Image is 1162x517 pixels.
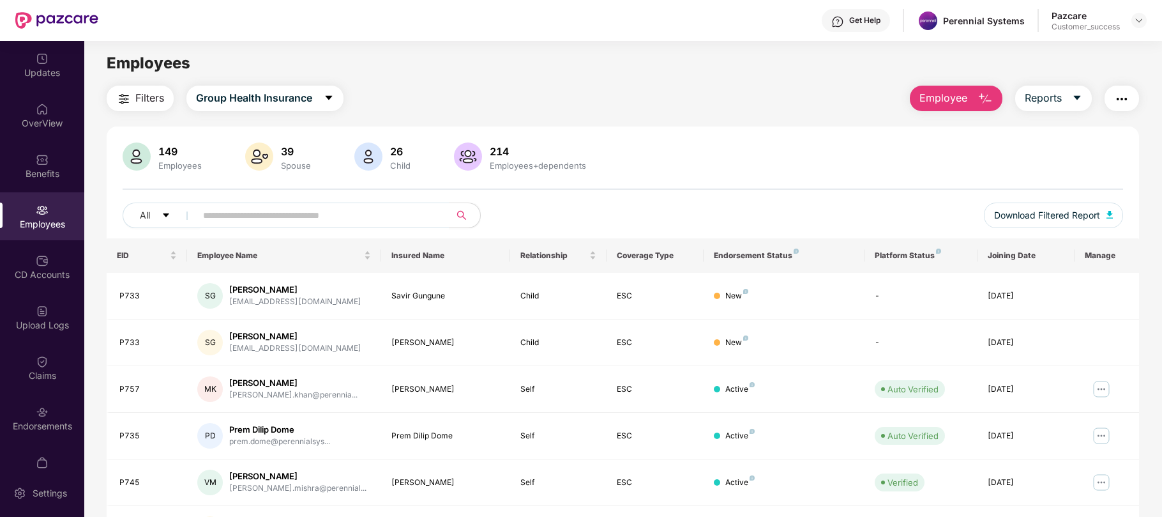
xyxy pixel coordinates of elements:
img: whatsapp%20image%202023-09-04%20at%2015.36.01.jpeg [919,12,937,30]
img: svg+xml;base64,PHN2ZyB4bWxucz0iaHR0cDovL3d3dy53My5vcmcvMjAwMC9zdmciIHhtbG5zOnhsaW5rPSJodHRwOi8vd3... [123,143,151,171]
div: Pazcare [1052,10,1120,22]
div: [EMAIL_ADDRESS][DOMAIN_NAME] [229,296,361,308]
div: Child [520,337,597,349]
th: EID [107,238,187,273]
div: ESC [617,290,693,302]
div: VM [197,470,223,495]
img: svg+xml;base64,PHN2ZyB4bWxucz0iaHR0cDovL3d3dy53My5vcmcvMjAwMC9zdmciIHdpZHRoPSI4IiBoZWlnaHQ9IjgiIH... [743,336,748,341]
div: 149 [156,145,204,158]
img: svg+xml;base64,PHN2ZyB4bWxucz0iaHR0cDovL3d3dy53My5vcmcvMjAwMC9zdmciIHdpZHRoPSI4IiBoZWlnaHQ9IjgiIH... [750,429,755,434]
div: 26 [388,145,413,158]
th: Manage [1075,238,1139,273]
img: svg+xml;base64,PHN2ZyBpZD0iTXlfT3JkZXJzIiBkYXRhLW5hbWU9Ik15IE9yZGVycyIgeG1sbnM9Imh0dHA6Ly93d3cudz... [36,456,49,469]
div: SG [197,330,223,355]
div: [PERSON_NAME] [229,330,361,343]
img: svg+xml;base64,PHN2ZyBpZD0iU2V0dGluZy0yMHgyMCIgeG1sbnM9Imh0dHA6Ly93d3cudzMub3JnLzIwMDAvc3ZnIiB3aW... [13,487,26,500]
div: Customer_success [1052,22,1120,32]
div: [PERSON_NAME] [391,337,500,349]
div: [PERSON_NAME] [229,377,358,389]
th: Insured Name [381,238,510,273]
div: P733 [119,290,177,302]
div: P757 [119,383,177,396]
div: Get Help [849,15,880,26]
td: - [864,273,977,320]
img: svg+xml;base64,PHN2ZyB4bWxucz0iaHR0cDovL3d3dy53My5vcmcvMjAwMC9zdmciIHdpZHRoPSI4IiBoZWlnaHQ9IjgiIH... [936,249,941,254]
div: [PERSON_NAME].khan@perennia... [229,389,358,401]
div: Employees+dependents [487,160,589,171]
span: Reports [1025,90,1062,106]
div: Perennial Systems [943,15,1025,27]
div: Platform Status [875,251,967,261]
th: Joining Date [977,238,1075,273]
img: svg+xml;base64,PHN2ZyBpZD0iRHJvcGRvd24tMzJ4MzIiIHhtbG5zPSJodHRwOi8vd3d3LnczLm9yZy8yMDAwL3N2ZyIgd2... [1134,15,1144,26]
div: SG [197,283,223,309]
div: Prem Dilip Dome [229,424,330,436]
img: svg+xml;base64,PHN2ZyB4bWxucz0iaHR0cDovL3d3dy53My5vcmcvMjAwMC9zdmciIHhtbG5zOnhsaW5rPSJodHRwOi8vd3... [245,143,273,171]
span: caret-down [162,211,170,221]
div: [DATE] [988,383,1064,396]
div: MK [197,376,223,402]
div: Settings [29,487,71,500]
span: Filters [135,90,164,106]
img: manageButton [1091,379,1112,399]
img: svg+xml;base64,PHN2ZyB4bWxucz0iaHR0cDovL3d3dy53My5vcmcvMjAwMC9zdmciIHdpZHRoPSIyNCIgaGVpZ2h0PSIyNC... [1114,91,1129,107]
div: PD [197,423,223,449]
div: Endorsement Status [714,251,855,261]
div: Child [520,290,597,302]
div: 214 [487,145,589,158]
img: svg+xml;base64,PHN2ZyB4bWxucz0iaHR0cDovL3d3dy53My5vcmcvMjAwMC9zdmciIHdpZHRoPSIyNCIgaGVpZ2h0PSIyNC... [116,91,132,107]
td: - [864,320,977,366]
div: [PERSON_NAME] [229,284,361,296]
img: svg+xml;base64,PHN2ZyBpZD0iQ0RfQWNjb3VudHMiIGRhdGEtbmFtZT0iQ0QgQWNjb3VudHMiIHhtbG5zPSJodHRwOi8vd3... [36,254,49,267]
button: Employee [910,86,1002,111]
div: Active [725,383,755,396]
button: Group Health Insurancecaret-down [186,86,343,111]
div: ESC [617,430,693,442]
div: ESC [617,477,693,489]
div: 39 [278,145,313,158]
span: caret-down [1072,93,1082,104]
img: svg+xml;base64,PHN2ZyBpZD0iSGVscC0zMngzMiIgeG1sbnM9Imh0dHA6Ly93d3cudzMub3JnLzIwMDAvc3ZnIiB3aWR0aD... [831,15,844,28]
img: svg+xml;base64,PHN2ZyBpZD0iSG9tZSIgeG1sbnM9Imh0dHA6Ly93d3cudzMub3JnLzIwMDAvc3ZnIiB3aWR0aD0iMjAiIG... [36,103,49,116]
img: svg+xml;base64,PHN2ZyBpZD0iQ2xhaW0iIHhtbG5zPSJodHRwOi8vd3d3LnczLm9yZy8yMDAwL3N2ZyIgd2lkdGg9IjIwIi... [36,355,49,368]
div: Employees [156,160,204,171]
img: svg+xml;base64,PHN2ZyBpZD0iVXBsb2FkX0xvZ3MiIGRhdGEtbmFtZT0iVXBsb2FkIExvZ3MiIHhtbG5zPSJodHRwOi8vd3... [36,305,49,318]
img: svg+xml;base64,PHN2ZyB4bWxucz0iaHR0cDovL3d3dy53My5vcmcvMjAwMC9zdmciIHdpZHRoPSI4IiBoZWlnaHQ9IjgiIH... [743,289,748,294]
img: svg+xml;base64,PHN2ZyB4bWxucz0iaHR0cDovL3d3dy53My5vcmcvMjAwMC9zdmciIHhtbG5zOnhsaW5rPSJodHRwOi8vd3... [977,91,993,107]
div: [DATE] [988,337,1064,349]
div: Prem Dilip Dome [391,430,500,442]
div: [DATE] [988,290,1064,302]
div: Spouse [278,160,313,171]
button: Reportscaret-down [1015,86,1092,111]
div: Auto Verified [887,429,939,442]
img: svg+xml;base64,PHN2ZyB4bWxucz0iaHR0cDovL3d3dy53My5vcmcvMjAwMC9zdmciIHdpZHRoPSI4IiBoZWlnaHQ9IjgiIH... [794,249,799,254]
div: New [725,337,748,349]
div: [PERSON_NAME] [229,470,366,482]
span: Employee [919,90,967,106]
div: Child [388,160,413,171]
img: svg+xml;base64,PHN2ZyB4bWxucz0iaHR0cDovL3d3dy53My5vcmcvMjAwMC9zdmciIHdpZHRoPSI4IiBoZWlnaHQ9IjgiIH... [750,382,755,387]
span: caret-down [324,93,334,104]
img: svg+xml;base64,PHN2ZyB4bWxucz0iaHR0cDovL3d3dy53My5vcmcvMjAwMC9zdmciIHhtbG5zOnhsaW5rPSJodHRwOi8vd3... [1106,211,1113,219]
img: svg+xml;base64,PHN2ZyB4bWxucz0iaHR0cDovL3d3dy53My5vcmcvMjAwMC9zdmciIHhtbG5zOnhsaW5rPSJodHRwOi8vd3... [354,143,382,171]
button: search [449,203,481,228]
span: All [140,208,150,222]
div: [PERSON_NAME] [391,383,500,396]
div: Auto Verified [887,383,939,396]
span: EID [117,251,167,261]
img: svg+xml;base64,PHN2ZyB4bWxucz0iaHR0cDovL3d3dy53My5vcmcvMjAwMC9zdmciIHhtbG5zOnhsaW5rPSJodHRwOi8vd3... [454,143,482,171]
div: ESC [617,383,693,396]
div: Savir Gungune [391,290,500,302]
div: [PERSON_NAME].mishra@perennial... [229,482,366,495]
div: New [725,290,748,302]
img: manageButton [1091,472,1112,493]
img: svg+xml;base64,PHN2ZyBpZD0iVXBkYXRlZCIgeG1sbnM9Imh0dHA6Ly93d3cudzMub3JnLzIwMDAvc3ZnIiB3aWR0aD0iMj... [36,52,49,65]
div: P745 [119,477,177,489]
div: ESC [617,337,693,349]
div: Verified [887,476,918,489]
button: Download Filtered Report [984,203,1123,228]
button: Allcaret-down [123,203,200,228]
div: P735 [119,430,177,442]
img: New Pazcare Logo [15,12,98,29]
img: svg+xml;base64,PHN2ZyBpZD0iQmVuZWZpdHMiIHhtbG5zPSJodHRwOi8vd3d3LnczLm9yZy8yMDAwL3N2ZyIgd2lkdGg9Ij... [36,153,49,166]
